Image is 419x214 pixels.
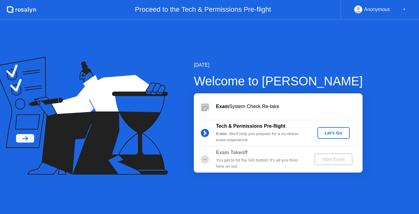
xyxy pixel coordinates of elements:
[216,123,285,129] b: Tech & Permissions Pre-flight
[216,103,363,110] div: System Check Re-take
[216,131,227,136] b: 5 min
[317,157,350,162] div: Start Exam
[317,127,350,139] button: Let's Go
[194,72,363,90] div: Welcome to [PERSON_NAME]
[314,154,352,165] button: Start Exam
[216,157,304,170] div: You get to hit the GO button! It’s all you from here on out
[216,131,304,143] div: : We’ll help you prepare for a no-stress exam experience
[194,61,363,69] div: [DATE]
[320,130,347,135] div: Let's Go
[216,104,229,109] b: Exam
[403,6,406,14] div: ▼
[216,150,248,155] b: Exam Takeoff
[364,6,390,14] div: Anonymous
